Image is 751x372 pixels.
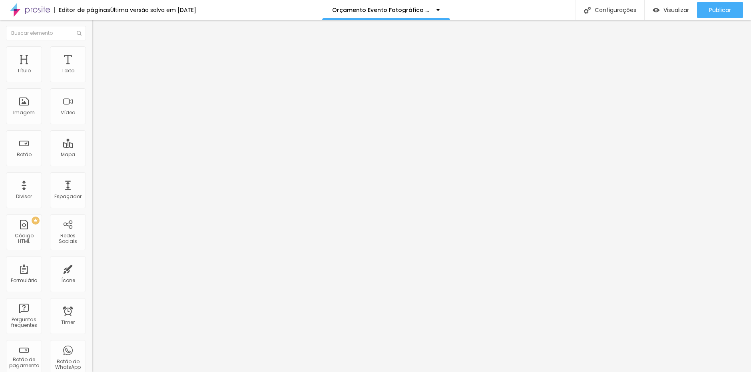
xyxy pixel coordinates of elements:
div: Perguntas frequentes [8,317,40,328]
img: Icone [584,7,591,14]
div: Divisor [16,194,32,199]
button: Publicar [697,2,743,18]
div: Botão do WhatsApp [52,359,84,370]
div: Formulário [11,278,37,283]
input: Buscar elemento [6,26,86,40]
div: Última versão salva em [DATE] [110,7,196,13]
div: Editor de páginas [54,7,110,13]
div: Timer [61,320,75,325]
img: view-1.svg [653,7,659,14]
img: Icone [77,31,82,36]
div: Mapa [61,152,75,157]
div: Botão [17,152,32,157]
button: Visualizar [645,2,697,18]
div: Imagem [13,110,35,115]
div: Título [17,68,31,74]
span: Visualizar [663,7,689,13]
div: Texto [62,68,74,74]
p: Orçamento Evento Fotográfico {Casamento} [332,7,430,13]
div: Redes Sociais [52,233,84,245]
div: Espaçador [54,194,82,199]
div: Código HTML [8,233,40,245]
iframe: Editor [92,20,751,372]
div: Ícone [61,278,75,283]
div: Botão de pagamento [8,357,40,368]
div: Vídeo [61,110,75,115]
span: Publicar [709,7,731,13]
